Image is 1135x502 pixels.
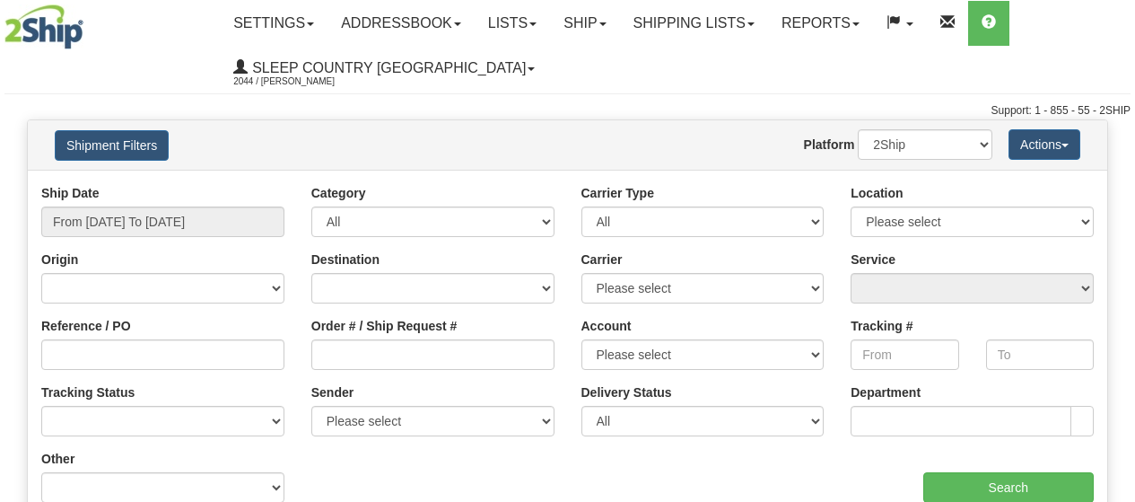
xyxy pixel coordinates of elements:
img: logo2044.jpg [4,4,83,49]
label: Other [41,450,74,468]
label: Order # / Ship Request # [311,317,458,335]
label: Platform [804,136,855,154]
input: To [986,339,1094,370]
input: From [851,339,958,370]
label: Sender [311,383,354,401]
span: 2044 / [PERSON_NAME] [233,73,368,91]
label: Tracking # [851,317,912,335]
label: Tracking Status [41,383,135,401]
label: Carrier Type [581,184,654,202]
a: Addressbook [327,1,475,46]
label: Destination [311,251,380,269]
label: Origin [41,251,78,269]
a: Settings [220,1,327,46]
label: Department [851,383,921,401]
label: Delivery Status [581,383,672,401]
a: Lists [475,1,550,46]
a: Reports [768,1,873,46]
label: Reference / PO [41,317,131,335]
div: Support: 1 - 855 - 55 - 2SHIP [4,103,1131,119]
label: Account [581,317,632,335]
label: Ship Date [41,184,100,202]
a: Sleep Country [GEOGRAPHIC_DATA] 2044 / [PERSON_NAME] [220,46,548,91]
iframe: chat widget [1094,159,1133,342]
label: Carrier [581,251,623,269]
a: Shipping lists [620,1,768,46]
a: Ship [550,1,619,46]
label: Category [311,184,366,202]
button: Shipment Filters [55,130,169,161]
span: Sleep Country [GEOGRAPHIC_DATA] [248,60,526,75]
button: Actions [1008,129,1080,160]
label: Service [851,251,895,269]
label: Location [851,184,903,202]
